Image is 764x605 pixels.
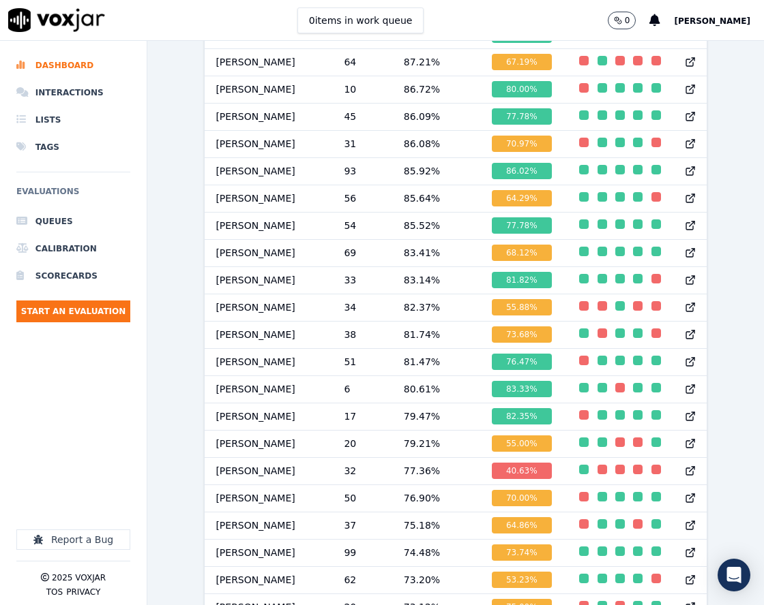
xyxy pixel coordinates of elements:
div: 83.33 % [492,381,553,397]
div: 73.68 % [492,326,553,343]
td: 64 [333,48,392,76]
td: 31 [333,130,392,157]
p: 0 [625,15,630,26]
div: 53.23 % [492,572,553,588]
td: 69 [333,239,392,266]
button: Start an Evaluation [16,300,130,322]
td: 54 [333,212,392,239]
span: [PERSON_NAME] [674,16,750,26]
td: 87.21 % [393,48,481,76]
td: 74.48 % [393,539,481,566]
div: 77.78 % [492,217,553,234]
td: 79.47 % [393,403,481,430]
a: Calibration [16,235,130,262]
div: 55.00 % [492,435,553,452]
td: 86.09 % [393,103,481,130]
td: [PERSON_NAME] [205,294,333,321]
td: 56 [333,185,392,212]
div: 80.00 % [492,81,553,97]
td: 76.90 % [393,484,481,512]
div: 76.47 % [492,354,553,370]
td: 81.74 % [393,321,481,348]
div: 86.02 % [492,163,553,179]
button: Report a Bug [16,529,130,550]
td: 73.20 % [393,566,481,593]
td: 86.08 % [393,130,481,157]
td: 37 [333,512,392,539]
td: 99 [333,539,392,566]
td: [PERSON_NAME] [205,212,333,239]
td: [PERSON_NAME] [205,484,333,512]
td: [PERSON_NAME] [205,348,333,375]
div: 77.78 % [492,108,553,125]
td: [PERSON_NAME] [205,157,333,185]
a: Interactions [16,79,130,106]
td: [PERSON_NAME] [205,430,333,457]
td: [PERSON_NAME] [205,266,333,294]
td: 75.18 % [393,512,481,539]
div: 70.00 % [492,490,553,506]
td: [PERSON_NAME] [205,103,333,130]
td: [PERSON_NAME] [205,321,333,348]
a: Scorecards [16,262,130,290]
button: Privacy [66,587,100,598]
td: [PERSON_NAME] [205,185,333,212]
td: 86.72 % [393,76,481,103]
td: [PERSON_NAME] [205,457,333,484]
div: 81.82 % [492,272,553,288]
td: 83.14 % [393,266,481,294]
li: Dashboard [16,52,130,79]
div: 82.35 % [492,408,553,424]
td: 85.92 % [393,157,481,185]
td: 85.52 % [393,212,481,239]
td: [PERSON_NAME] [205,239,333,266]
td: 10 [333,76,392,103]
a: Tags [16,134,130,161]
td: 20 [333,430,392,457]
td: 50 [333,484,392,512]
img: voxjar logo [8,8,105,32]
div: 40.63 % [492,463,553,479]
a: Lists [16,106,130,134]
td: [PERSON_NAME] [205,76,333,103]
td: [PERSON_NAME] [205,375,333,403]
p: 2025 Voxjar [52,572,106,583]
td: 85.64 % [393,185,481,212]
td: 51 [333,348,392,375]
td: 38 [333,321,392,348]
td: [PERSON_NAME] [205,512,333,539]
div: 70.97 % [492,136,553,152]
td: [PERSON_NAME] [205,48,333,76]
td: 77.36 % [393,457,481,484]
h6: Evaluations [16,183,130,208]
td: 82.37 % [393,294,481,321]
div: 68.12 % [492,245,553,261]
div: 73.74 % [492,544,553,561]
td: 79.21 % [393,430,481,457]
td: [PERSON_NAME] [205,403,333,430]
div: 64.86 % [492,517,553,533]
td: 80.61 % [393,375,481,403]
td: 34 [333,294,392,321]
td: [PERSON_NAME] [205,566,333,593]
td: 81.47 % [393,348,481,375]
li: Queues [16,208,130,235]
td: [PERSON_NAME] [205,539,333,566]
td: 32 [333,457,392,484]
div: 55.88 % [492,299,553,315]
td: [PERSON_NAME] [205,130,333,157]
td: 62 [333,566,392,593]
td: 17 [333,403,392,430]
div: Open Intercom Messenger [718,559,750,591]
div: 67.19 % [492,54,553,70]
td: 6 [333,375,392,403]
td: 93 [333,157,392,185]
td: 33 [333,266,392,294]
button: TOS [46,587,63,598]
button: [PERSON_NAME] [674,12,764,29]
